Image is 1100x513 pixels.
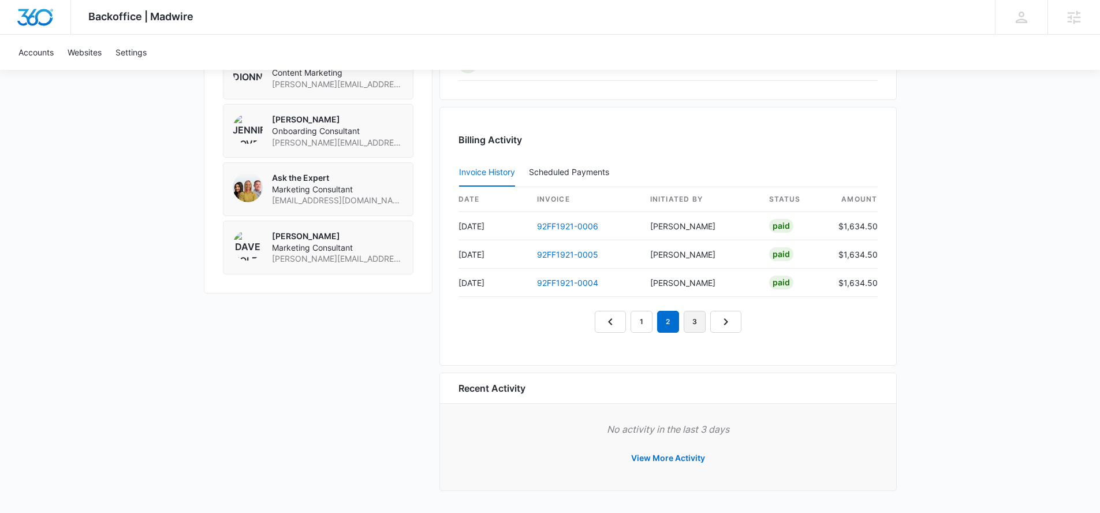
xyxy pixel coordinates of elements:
th: date [458,187,528,212]
img: website_grey.svg [18,30,28,39]
em: 2 [657,311,679,333]
button: View More Activity [620,444,717,472]
span: [PERSON_NAME][EMAIL_ADDRESS][PERSON_NAME][DOMAIN_NAME] [272,79,404,90]
img: Dave Holzapfel [233,231,263,261]
a: Settings [109,35,154,70]
p: [PERSON_NAME] [272,114,404,125]
span: Content Marketing [272,67,404,79]
img: tab_keywords_by_traffic_grey.svg [115,67,124,76]
span: [PERSON_NAME][EMAIL_ADDRESS][PERSON_NAME][DOMAIN_NAME] [272,253,404,265]
p: No activity in the last 3 days [458,422,878,436]
td: $1,634.50 [829,269,878,297]
img: tab_domain_overview_orange.svg [31,67,40,76]
div: Scheduled Payments [529,168,614,176]
td: [PERSON_NAME] [641,269,760,297]
img: Ask the Expert [233,172,263,202]
a: 92FF1921-0005 [537,250,598,259]
h3: Billing Activity [458,133,878,147]
th: invoice [528,187,641,212]
span: Onboarding Consultant [272,125,404,137]
p: Ask the Expert [272,172,404,184]
td: [PERSON_NAME] [641,240,760,269]
th: status [760,187,829,212]
img: Jen Dionne [233,56,263,86]
td: $1,634.50 [829,212,878,240]
span: Marketing Consultant [272,184,404,195]
p: [PERSON_NAME] [272,231,404,242]
a: Next Page [710,311,741,333]
a: Previous Page [595,311,626,333]
div: Domain Overview [44,68,103,76]
td: [PERSON_NAME] [641,212,760,240]
td: [DATE] [458,212,528,240]
td: [DATE] [458,269,528,297]
a: Accounts [12,35,61,70]
a: Page 1 [631,311,652,333]
th: Initiated By [641,187,760,212]
button: Invoice History [459,159,515,187]
div: Paid [769,276,793,289]
div: Domain: [DOMAIN_NAME] [30,30,127,39]
a: 92FF1921-0006 [537,221,598,231]
a: 92FF1921-0004 [537,278,598,288]
img: logo_orange.svg [18,18,28,28]
td: $1,634.50 [829,240,878,269]
img: Jennifer Cover [233,114,263,144]
div: Keywords by Traffic [128,68,195,76]
span: [EMAIL_ADDRESS][DOMAIN_NAME] [272,195,404,206]
div: v 4.0.25 [32,18,57,28]
a: Page 3 [684,311,706,333]
nav: Pagination [595,311,741,333]
h6: Recent Activity [458,381,525,395]
td: [DATE] [458,240,528,269]
th: amount [829,187,878,212]
div: Paid [769,219,793,233]
span: Backoffice | Madwire [88,10,193,23]
div: Paid [769,247,793,261]
span: [PERSON_NAME][EMAIL_ADDRESS][DOMAIN_NAME] [272,137,404,148]
span: Marketing Consultant [272,242,404,254]
a: Websites [61,35,109,70]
